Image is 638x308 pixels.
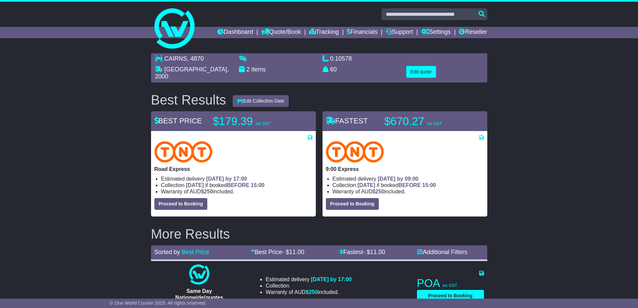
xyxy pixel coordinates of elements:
[204,189,213,194] span: 250
[306,289,318,295] span: $
[154,117,202,125] span: BEST PRICE
[459,27,487,38] a: Reseller
[326,117,368,125] span: FASTEST
[309,27,339,38] a: Tracking
[443,283,457,288] span: inc GST
[330,66,337,73] span: 60
[372,189,384,194] span: $
[161,176,312,182] li: Estimated delivery
[164,66,227,73] span: [GEOGRAPHIC_DATA]
[151,227,487,241] h2: More Results
[227,182,250,188] span: BEFORE
[333,176,484,182] li: Estimated delivery
[406,66,436,78] button: Edit quote
[333,182,484,188] li: Collection
[217,27,253,38] a: Dashboard
[233,95,289,107] button: Edit Collection Date
[251,182,265,188] span: 15:00
[154,249,180,255] span: Sorted by
[175,288,223,307] span: Same Day Nationwide(quotes take 0.5-1 hour)
[164,55,187,62] span: CAIRNS
[375,189,384,194] span: 250
[251,249,304,255] a: Best Price- $11.00
[154,166,312,172] p: Road Express
[161,182,312,188] li: Collection
[384,115,468,128] p: $670.27
[182,249,209,255] a: Best Price
[256,121,270,126] span: inc GST
[289,249,304,255] span: 11.00
[266,276,352,283] li: Estimated delivery
[357,182,375,188] span: [DATE]
[427,121,442,126] span: inc GST
[266,283,352,289] li: Collection
[186,182,204,188] span: [DATE]
[187,55,204,62] span: , 4870
[186,182,264,188] span: if booked
[282,249,304,255] span: - $
[189,264,209,285] img: One World Courier: Same Day Nationwide(quotes take 0.5-1 hour)
[417,249,468,255] a: Additional Filters
[340,249,385,255] a: Fastest- $11.00
[333,188,484,195] li: Warranty of AUD included.
[370,249,385,255] span: 11.00
[261,27,301,38] a: Quote/Book
[309,289,318,295] span: 250
[154,141,213,163] img: TNT Domestic: Road Express
[252,66,266,73] span: items
[417,290,484,302] button: Proceed to Booking
[417,276,484,290] p: POA
[148,93,230,107] div: Best Results
[326,166,484,172] p: 9:00 Express
[347,27,377,38] a: Financials
[161,188,312,195] li: Warranty of AUD included.
[266,289,352,295] li: Warranty of AUD included.
[206,176,247,182] span: [DATE] by 17:00
[330,55,352,62] span: 0.10578
[154,198,207,210] button: Proceed to Booking
[201,189,213,194] span: $
[386,27,413,38] a: Support
[422,182,436,188] span: 15:00
[155,66,229,80] span: , 2000
[110,300,207,306] span: © One World Courier 2025. All rights reserved.
[326,141,384,163] img: TNT Domestic: 9:00 Express
[311,276,352,282] span: [DATE] by 17:00
[357,182,436,188] span: if booked
[399,182,421,188] span: BEFORE
[326,198,379,210] button: Proceed to Booking
[363,249,385,255] span: - $
[213,115,297,128] p: $179.39
[246,66,250,73] span: 2
[421,27,451,38] a: Settings
[378,176,419,182] span: [DATE] by 09:00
